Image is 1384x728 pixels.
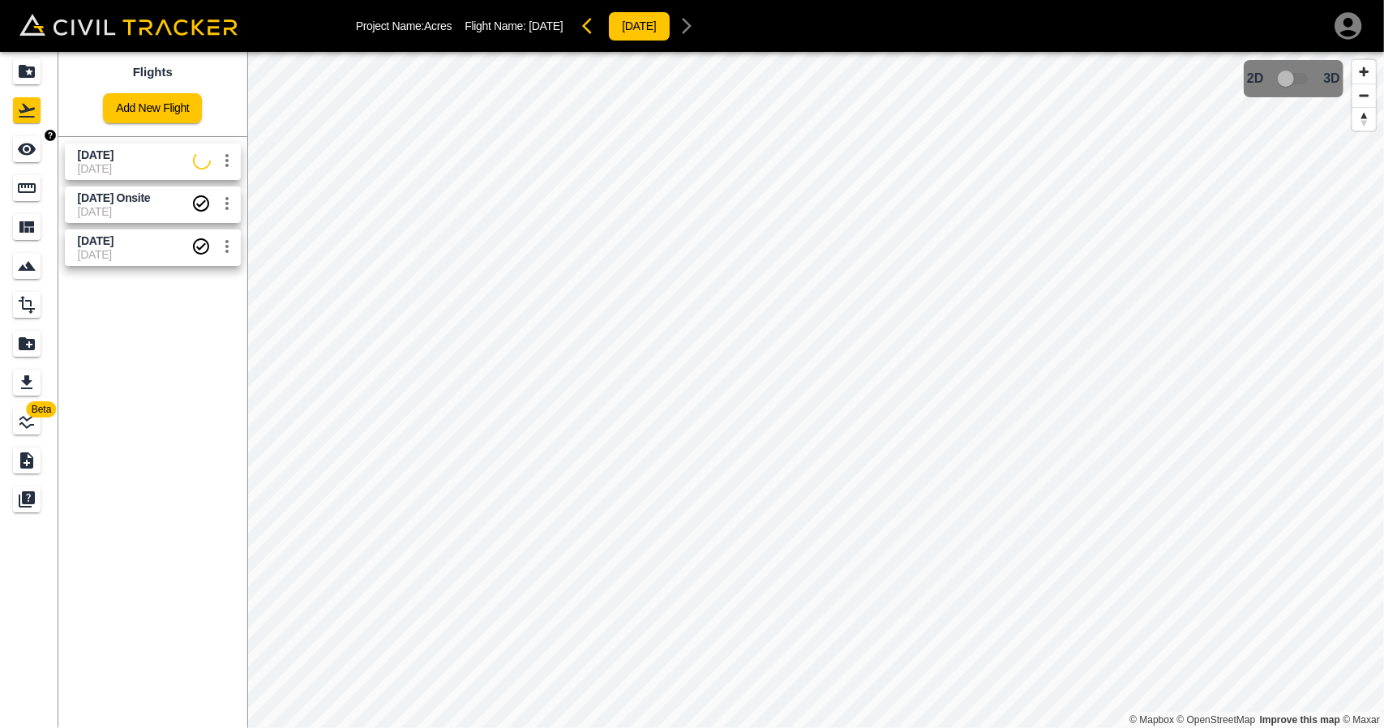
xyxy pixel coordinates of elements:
[1177,714,1256,726] a: OpenStreetMap
[608,11,670,41] button: [DATE]
[1324,71,1340,86] span: 3D
[1270,63,1318,94] span: 3D model not uploaded yet
[1352,60,1376,84] button: Zoom in
[356,19,452,32] p: Project Name: Acres
[1352,84,1376,107] button: Zoom out
[1247,71,1263,86] span: 2D
[1129,714,1174,726] a: Mapbox
[19,14,238,36] img: Civil Tracker
[1343,714,1380,726] a: Maxar
[529,19,563,32] span: [DATE]
[247,52,1384,728] canvas: Map
[465,19,563,32] p: Flight Name:
[1352,107,1376,131] button: Reset bearing to north
[1260,714,1340,726] a: Map feedback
